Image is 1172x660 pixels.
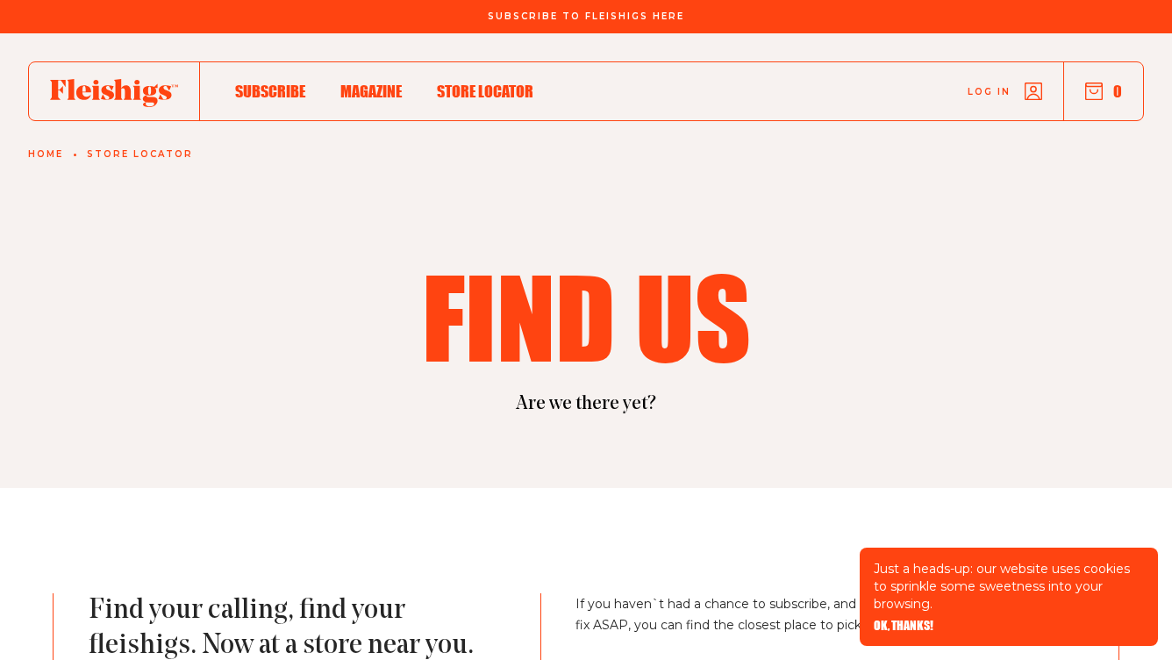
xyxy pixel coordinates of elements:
a: Home [28,149,63,160]
button: 0 [1085,82,1122,101]
span: Subscribe [235,82,305,101]
a: Log in [968,82,1042,100]
span: Magazine [340,82,402,101]
a: Store locator [87,149,193,160]
a: Subscribe To Fleishigs Here [484,11,688,20]
a: Subscribe [235,79,305,103]
p: Just a heads-up: our website uses cookies to sprinkle some sweetness into your browsing. [874,560,1144,613]
a: Magazine [340,79,402,103]
button: OK, THANKS! [874,620,933,632]
p: Are we there yet? [53,391,1119,418]
span: Log in [968,85,1011,98]
h1: Find us [207,262,965,370]
span: Subscribe To Fleishigs Here [488,11,684,22]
